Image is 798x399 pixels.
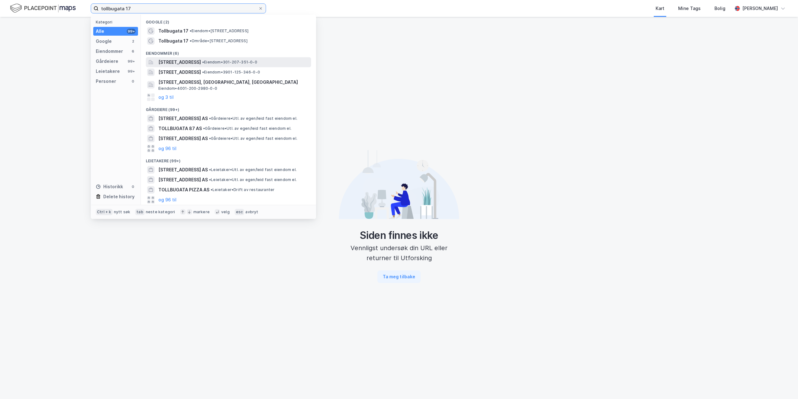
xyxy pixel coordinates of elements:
div: Kart [656,5,664,12]
div: Bolig [714,5,725,12]
span: Leietaker • Utl. av egen/leid fast eiendom el. [209,177,297,182]
span: • [202,70,204,74]
span: [STREET_ADDRESS] AS [158,166,208,174]
div: [PERSON_NAME] [742,5,778,12]
div: Historikk [96,183,123,190]
span: [STREET_ADDRESS] [158,58,201,66]
div: Siden finnes ikke [339,229,459,242]
span: Eiendom • 4001-200-2980-0-0 [158,86,217,91]
span: [STREET_ADDRESS] [158,68,201,76]
div: Alle [96,28,104,35]
span: TOLLBUGATA 87 AS [158,125,202,132]
span: • [202,60,204,64]
span: Tollbugata 17 [158,37,188,45]
div: Eiendommer [96,48,123,55]
div: Ctrl + k [96,209,113,215]
span: TOLLBUGATA PIZZA AS [158,186,209,194]
div: 99+ [127,29,136,34]
div: Delete history [103,193,135,200]
span: • [190,38,192,43]
span: • [209,116,211,121]
div: Personer [96,78,116,85]
button: Ta meg tilbake [377,270,421,283]
div: Leietakere [96,68,120,75]
div: Eiendommer (6) [141,46,316,57]
div: Vennligst undersøk din URL eller returner til Utforsking [339,243,459,263]
div: Gårdeiere (99+) [141,102,316,114]
span: [STREET_ADDRESS], [GEOGRAPHIC_DATA], [GEOGRAPHIC_DATA] [158,78,309,86]
button: og 96 til [158,145,176,152]
div: Gårdeiere [96,58,118,65]
span: Gårdeiere • Utl. av egen/leid fast eiendom el. [209,136,297,141]
div: avbryt [245,210,258,215]
div: Kategori [96,20,138,24]
img: logo.f888ab2527a4732fd821a326f86c7f29.svg [10,3,76,14]
div: 6 [130,49,136,54]
span: Eiendom • [STREET_ADDRESS] [190,28,248,33]
div: Google (2) [141,15,316,26]
div: markere [193,210,210,215]
div: velg [221,210,230,215]
span: • [209,177,211,182]
span: • [209,136,211,141]
span: Område • [STREET_ADDRESS] [190,38,248,43]
button: og 96 til [158,196,176,204]
div: neste kategori [146,210,175,215]
div: 0 [130,184,136,189]
span: Gårdeiere • Utl. av egen/leid fast eiendom el. [203,126,291,131]
span: Eiendom • 3901-125-346-0-0 [202,70,260,75]
div: tab [135,209,145,215]
span: • [190,28,192,33]
div: 99+ [127,59,136,64]
div: 0 [130,79,136,84]
span: • [211,187,212,192]
div: 2 [130,39,136,44]
div: nytt søk [114,210,130,215]
div: Mine Tags [678,5,701,12]
div: 99+ [127,69,136,74]
div: Leietakere (99+) [141,154,316,165]
div: esc [235,209,244,215]
span: Leietaker • Utl. av egen/leid fast eiendom el. [209,167,297,172]
div: Google [96,38,112,45]
span: [STREET_ADDRESS] AS [158,115,208,122]
input: Søk på adresse, matrikkel, gårdeiere, leietakere eller personer [99,4,258,13]
span: • [209,167,211,172]
span: Eiendom • 301-207-351-0-0 [202,60,257,65]
span: Leietaker • Drift av restauranter [211,187,274,192]
button: og 3 til [158,93,174,101]
span: • [203,126,205,131]
span: Tollbugata 17 [158,27,188,35]
span: Gårdeiere • Utl. av egen/leid fast eiendom el. [209,116,297,121]
span: [STREET_ADDRESS] AS [158,176,208,184]
iframe: Chat Widget [767,369,798,399]
span: [STREET_ADDRESS] AS [158,135,208,142]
